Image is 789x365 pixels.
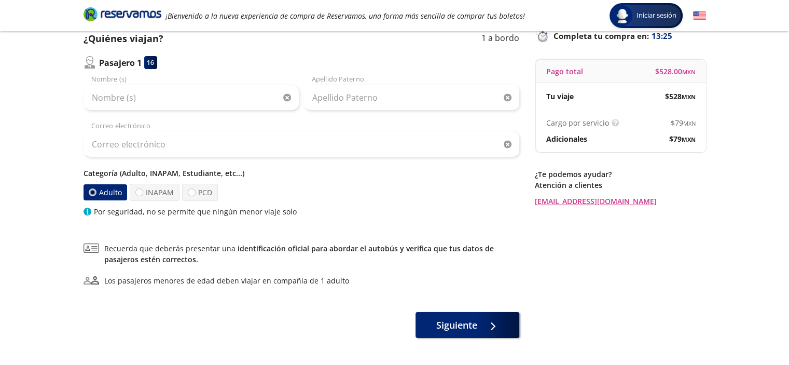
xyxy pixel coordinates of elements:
[682,136,696,143] small: MXN
[84,6,161,25] a: Brand Logo
[84,6,161,22] i: Brand Logo
[84,131,519,157] input: Correo electrónico
[165,11,525,21] em: ¡Bienvenido a la nueva experiencia de compra de Reservamos, una forma más sencilla de comprar tus...
[84,32,163,46] p: ¿Quiénes viajan?
[304,85,519,111] input: Apellido Paterno
[104,244,494,264] a: identificación oficial para abordar el autobús y verifica que tus datos de pasajeros estén correc...
[546,66,583,77] p: Pago total
[83,184,127,200] label: Adulto
[655,66,696,77] span: $ 528.00
[693,9,706,22] button: English
[665,91,696,102] span: $ 528
[84,85,299,111] input: Nombre (s)
[94,206,297,217] p: Por seguridad, no se permite que ningún menor viaje solo
[546,117,609,128] p: Cargo por servicio
[632,10,681,21] span: Iniciar sesión
[130,184,179,201] label: INAPAM
[99,57,142,69] p: Pasajero 1
[546,133,587,144] p: Adicionales
[535,29,706,43] p: Completa tu compra en :
[682,68,696,76] small: MXN
[144,56,157,69] div: 16
[652,30,672,42] span: 13:25
[535,196,706,207] a: [EMAIL_ADDRESS][DOMAIN_NAME]
[104,275,349,286] div: Los pasajeros menores de edad deben viajar en compañía de 1 adulto
[416,312,519,338] button: Siguiente
[182,184,218,201] label: PCD
[84,168,519,179] p: Categoría (Adulto, INAPAM, Estudiante, etc...)
[546,91,574,102] p: Tu viaje
[683,119,696,127] small: MXN
[535,169,706,180] p: ¿Te podemos ayudar?
[669,133,696,144] span: $ 79
[481,32,519,46] p: 1 a bordo
[535,180,706,191] p: Atención a clientes
[671,117,696,128] span: $ 79
[104,243,519,265] span: Recuerda que deberás presentar una
[682,93,696,101] small: MXN
[436,318,477,332] span: Siguiente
